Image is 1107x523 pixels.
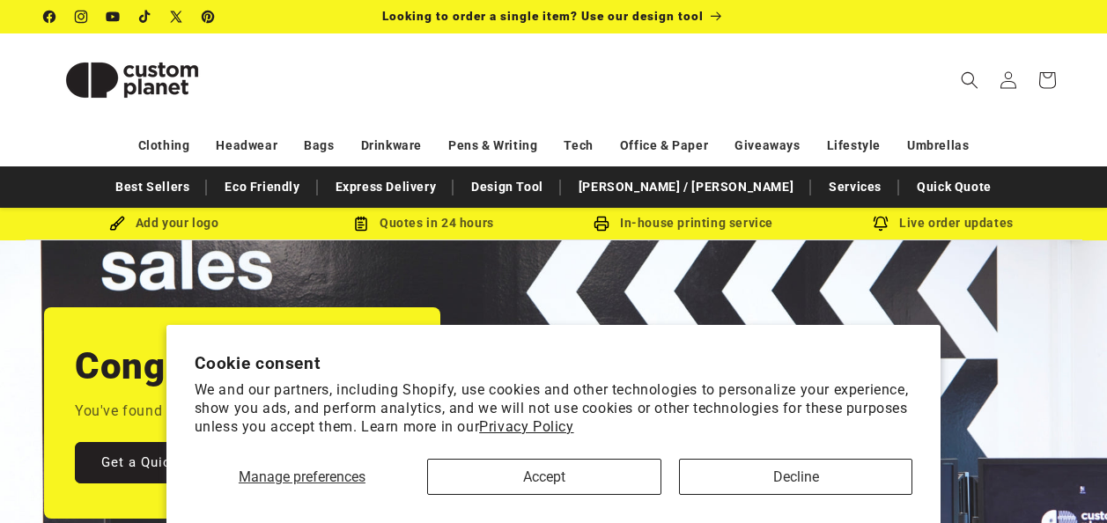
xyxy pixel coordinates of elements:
[195,459,410,495] button: Manage preferences
[75,442,249,483] a: Get a Quick Quote
[448,130,537,161] a: Pens & Writing
[462,172,552,203] a: Design Tool
[138,130,190,161] a: Clothing
[827,130,881,161] a: Lifestyle
[814,212,1074,234] div: Live order updates
[564,130,593,161] a: Tech
[44,41,220,120] img: Custom Planet
[820,172,890,203] a: Services
[620,130,708,161] a: Office & Paper
[75,343,364,390] h2: Congratulations.
[734,130,800,161] a: Giveaways
[570,172,802,203] a: [PERSON_NAME] / [PERSON_NAME]
[216,172,308,203] a: Eco Friendly
[107,172,198,203] a: Best Sellers
[554,212,814,234] div: In-house printing service
[75,399,340,424] p: You've found the printed merch experts.
[34,212,294,234] div: Add your logo
[361,130,422,161] a: Drinkware
[38,33,227,126] a: Custom Planet
[382,9,704,23] span: Looking to order a single item? Use our design tool
[907,130,969,161] a: Umbrellas
[594,216,609,232] img: In-house printing
[195,381,913,436] p: We and our partners, including Shopify, use cookies and other technologies to personalize your ex...
[239,468,365,485] span: Manage preferences
[427,459,661,495] button: Accept
[479,418,573,435] a: Privacy Policy
[353,216,369,232] img: Order Updates Icon
[950,61,989,99] summary: Search
[327,172,446,203] a: Express Delivery
[873,216,889,232] img: Order updates
[679,459,913,495] button: Decline
[908,172,1000,203] a: Quick Quote
[216,130,277,161] a: Headwear
[195,353,913,373] h2: Cookie consent
[304,130,334,161] a: Bags
[109,216,125,232] img: Brush Icon
[294,212,554,234] div: Quotes in 24 hours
